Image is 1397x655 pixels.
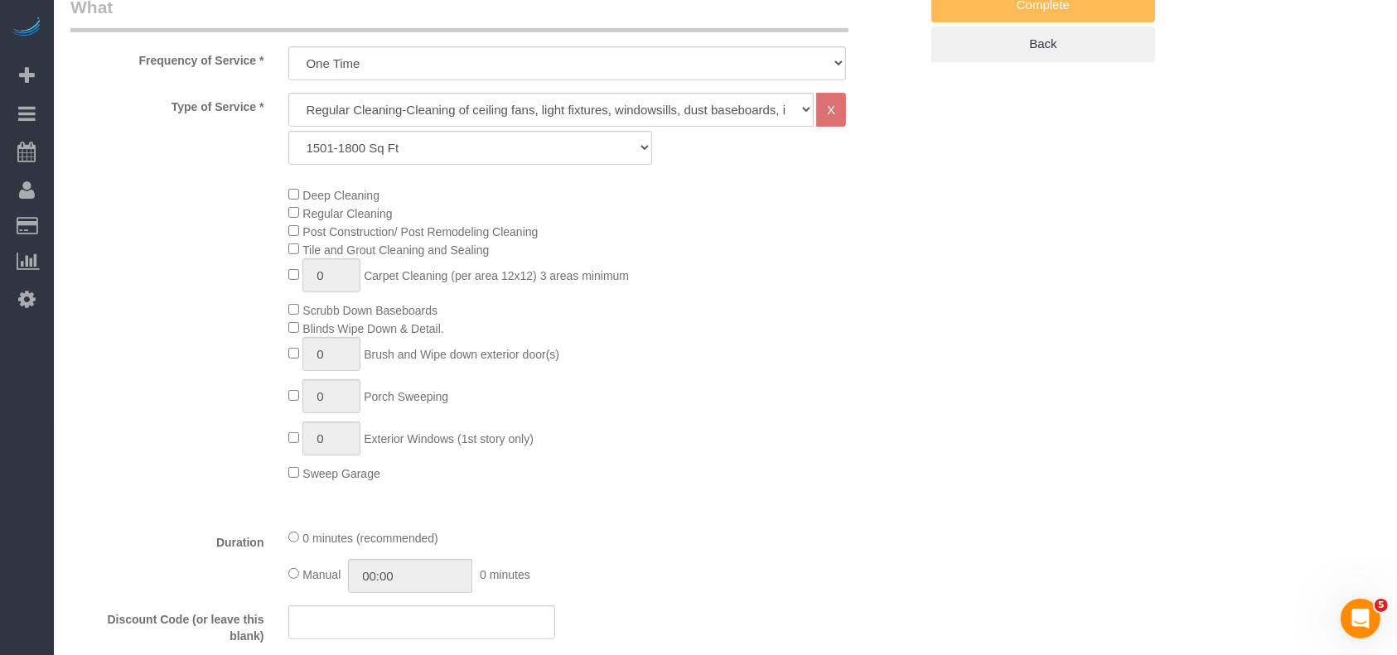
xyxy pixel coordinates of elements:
[302,189,379,202] span: Deep Cleaning
[302,467,379,480] span: Sweep Garage
[302,207,392,220] span: Regular Cleaning
[364,390,448,403] span: Porch Sweeping
[302,243,489,257] span: Tile and Grout Cleaning and Sealing
[58,605,276,644] label: Discount Code (or leave this blank)
[931,26,1155,61] a: Back
[302,568,341,581] span: Manual
[58,46,276,69] label: Frequency of Service *
[302,532,437,545] span: 0 minutes (recommended)
[364,269,629,282] span: Carpet Cleaning (per area 12x12) 3 areas minimum
[302,225,538,238] span: Post Construction/ Post Remodeling Cleaning
[480,568,530,581] span: 0 minutes
[302,322,443,335] span: Blinds Wipe Down & Detail.
[302,304,437,317] span: Scrubb Down Baseboards
[1375,599,1388,612] span: 5
[58,93,276,115] label: Type of Service *
[364,432,534,445] span: Exterior Windows (1st story only)
[10,17,43,40] img: Automaid Logo
[1341,599,1380,638] iframe: Intercom live chat
[364,348,559,361] span: Brush and Wipe down exterior door(s)
[58,528,276,551] label: Duration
